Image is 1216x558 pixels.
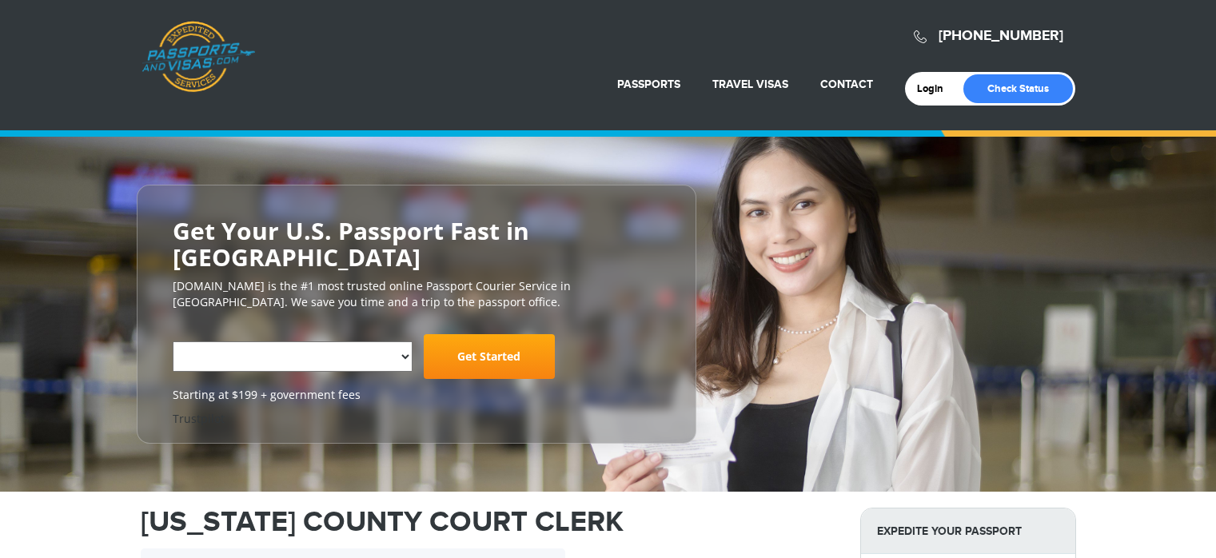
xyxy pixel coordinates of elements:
[142,21,255,93] a: Passports & [DOMAIN_NAME]
[173,387,660,403] span: Starting at $199 + government fees
[424,334,555,379] a: Get Started
[939,27,1063,45] a: [PHONE_NUMBER]
[712,78,788,91] a: Travel Visas
[963,74,1073,103] a: Check Status
[173,411,225,426] a: Trustpilot
[917,82,955,95] a: Login
[861,508,1075,554] strong: Expedite Your Passport
[617,78,680,91] a: Passports
[173,278,660,310] p: [DOMAIN_NAME] is the #1 most trusted online Passport Courier Service in [GEOGRAPHIC_DATA]. We sav...
[820,78,873,91] a: Contact
[141,508,836,536] h1: [US_STATE] COUNTY COURT CLERK
[173,217,660,270] h2: Get Your U.S. Passport Fast in [GEOGRAPHIC_DATA]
